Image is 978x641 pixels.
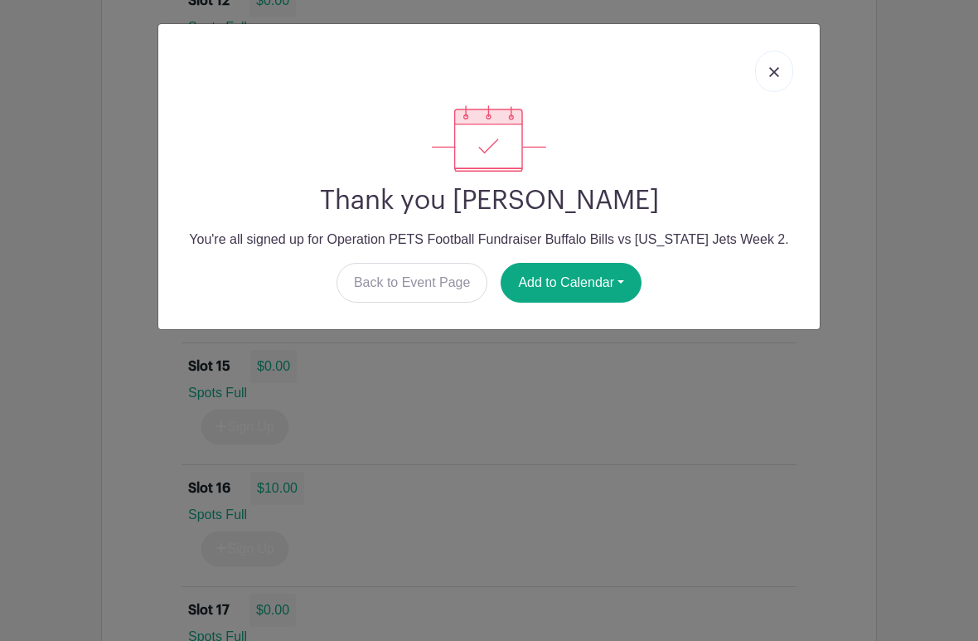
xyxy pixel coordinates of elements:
a: Back to Event Page [336,263,488,303]
img: close_button-5f87c8562297e5c2d7936805f587ecaba9071eb48480494691a3f1689db116b3.svg [769,67,779,77]
p: You're all signed up for Operation PETS Football Fundraiser Buffalo Bills vs [US_STATE] Jets Week 2. [172,230,806,250]
button: Add to Calendar [501,263,642,303]
h2: Thank you [PERSON_NAME] [172,185,806,216]
img: signup_complete-c468d5dda3e2740ee63a24cb0ba0d3ce5d8a4ecd24259e683200fb1569d990c8.svg [432,105,546,172]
